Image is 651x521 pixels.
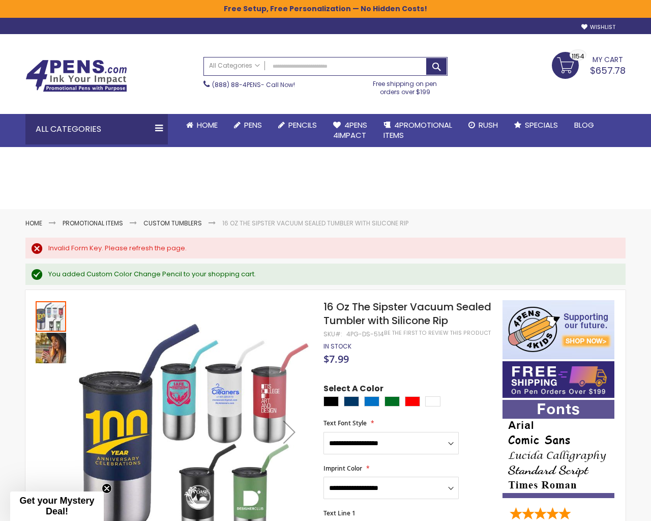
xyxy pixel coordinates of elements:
[323,342,351,351] div: Availability
[209,62,260,70] span: All Categories
[552,52,626,77] a: $657.78 1154
[143,219,202,227] a: Custom Tumblers
[479,120,498,130] span: Rush
[581,23,615,31] a: Wishlist
[323,419,367,427] span: Text Font Style
[574,120,594,130] span: Blog
[364,396,379,407] div: Blue Light
[25,219,42,227] a: Home
[212,80,295,89] span: - Call Now!
[36,300,67,332] div: 16 Oz The Sipster Vacuum Sealed Tumbler with Silicone Rip
[323,383,383,397] span: Select A Color
[226,114,270,136] a: Pens
[323,300,491,328] span: 16 Oz The Sipster Vacuum Sealed Tumbler with Silicone Rip
[102,483,112,494] button: Close teaser
[363,76,448,96] div: Free shipping on pen orders over $199
[323,464,362,473] span: Imprint Color
[178,114,226,136] a: Home
[323,330,342,338] strong: SKU
[384,396,400,407] div: Green
[323,342,351,351] span: In stock
[506,114,566,136] a: Specials
[344,396,359,407] div: Navy Blue
[502,400,614,498] img: font-personalization-examples
[25,60,127,92] img: 4Pens Custom Pens and Promotional Products
[502,300,614,359] img: 4pens 4 kids
[48,244,615,253] div: Invalid Form Key. Please refresh the page.
[323,352,349,366] span: $7.99
[323,396,339,407] div: Black
[63,219,123,227] a: Promotional Items
[36,332,66,363] div: 16 Oz The Sipster Vacuum Sealed Tumbler with Silicone Rip
[25,114,168,144] div: All Categories
[566,114,602,136] a: Blog
[222,219,408,227] li: 16 Oz The Sipster Vacuum Sealed Tumbler with Silicone Rip
[590,64,626,77] span: $657.78
[19,496,94,516] span: Get your Mystery Deal!
[375,114,460,147] a: 4PROMOTIONALITEMS
[288,120,317,130] span: Pencils
[48,270,615,279] div: You added Custom Color Change Pencil to your shopping cart.
[333,120,367,140] span: 4Pens 4impact
[405,396,420,407] div: Red
[270,114,325,136] a: Pencils
[384,329,491,337] a: Be the first to review this product
[383,120,452,140] span: 4PROMOTIONAL ITEMS
[10,491,104,521] div: Get your Mystery Deal!Close teaser
[197,120,218,130] span: Home
[525,120,558,130] span: Specials
[36,333,66,363] img: 16 Oz The Sipster Vacuum Sealed Tumbler with Silicone Rip
[502,361,614,398] img: Free shipping on orders over $199
[346,330,384,338] div: 4PG-DS-514
[460,114,506,136] a: Rush
[204,57,265,74] a: All Categories
[244,120,262,130] span: Pens
[425,396,440,407] div: White
[323,509,356,517] span: Text Line 1
[325,114,375,147] a: 4Pens4impact
[572,51,584,61] span: 1154
[212,80,261,89] a: (888) 88-4PENS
